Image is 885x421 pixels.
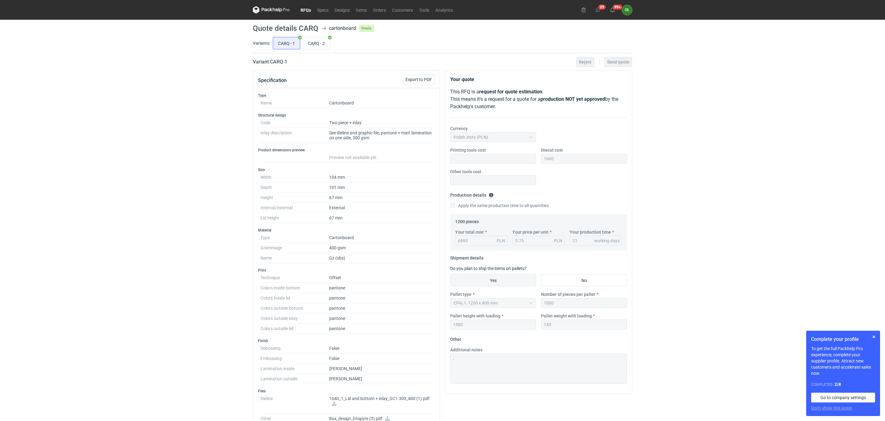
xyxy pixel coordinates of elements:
a: Orders [370,6,389,14]
strong: 2 / 8 [834,382,841,387]
label: Apply the same production time to all quantities [450,202,549,209]
h3: Type [258,93,435,98]
div: Completed: [811,381,875,388]
dt: Type [261,233,329,243]
legend: 1200 pieces [455,217,479,224]
p: This RFQ is a . This means it's a request for a quote for a by the Packhelp's customer. [450,88,627,110]
dd: pantone [329,283,432,293]
dt: Code [261,118,329,128]
dd: External [329,203,432,213]
div: cartonboard [329,25,356,32]
label: Your price per unit [512,229,548,235]
p: 1640_1_Lid and bottom + inlay_GC1 300_400 (1).pdf [329,396,432,407]
a: Customers [389,6,416,14]
dt: Colors outside inlay [261,313,329,324]
a: Specs [314,6,332,14]
dt: Embossing [261,354,329,364]
span: Ready [359,25,374,32]
button: 29 [593,5,603,15]
dt: Colors outside lid [261,324,329,334]
dt: Technique [261,273,329,283]
div: PLN [554,238,562,244]
svg: Packhelp Pro [253,6,290,14]
dd: pantone [329,324,432,334]
h3: Files [258,389,435,394]
dt: Internal/external [261,203,329,213]
dd: 67 mm [329,193,432,203]
div: PLN [497,238,505,244]
textarea: - [450,354,627,384]
dt: Colors outside bottom [261,303,329,313]
legend: Other [450,334,461,342]
a: Designs [332,6,353,14]
dd: pantone [329,293,432,303]
label: Do you plan to ship the items on pallets? [450,266,527,271]
h1: Complete your profile [811,336,875,343]
button: Export to PDF [403,75,435,84]
a: Items [353,6,370,14]
dt: Lid height [261,213,329,223]
dd: pantone [329,313,432,324]
p: To get the full Packhelp Pro experience, complete your supplier profile. Attract new customers an... [811,345,875,376]
dd: 400 gsm [329,243,432,253]
h3: Material [258,228,435,233]
button: 99+ [608,5,617,15]
label: CARQ - 1 [273,37,300,49]
label: Number of pieces per pallet [541,291,595,297]
dd: False [329,343,432,354]
legend: Shipment details [450,253,483,260]
dt: Depth [261,182,329,193]
div: Olga Łopatowicz [622,5,632,15]
dt: Width [261,172,329,182]
label: Pallet type [450,291,471,297]
label: Other tools cost [450,169,481,175]
dd: False [329,354,432,364]
dd: Offset [329,273,432,283]
label: Your production time [570,229,611,235]
legend: Production details [450,190,494,198]
dt: Debossing [261,343,329,354]
dt: Height [261,193,329,203]
span: Preview not available yet. [329,155,378,160]
dd: [PERSON_NAME] [329,374,432,384]
span: Reject [579,60,592,64]
dd: Cartonboard [329,233,432,243]
dd: Cartonboard [329,98,432,108]
span: Send quote [607,60,629,64]
dt: Dieline [261,394,329,414]
dt: Grammage [261,243,329,253]
dd: Two piece + inlay [329,118,432,128]
button: Don’t show this again [811,405,852,411]
dd: 101 mm [329,182,432,193]
dt: Inlay description [261,128,329,143]
a: RFQs [297,6,314,14]
strong: Your quote [450,76,474,82]
dd: Gz (sbs) [329,253,432,263]
button: OŁ [622,5,632,15]
a: Analytics [432,6,456,14]
dd: pantone [329,303,432,313]
h2: Variant CARQ - 1 [253,58,287,66]
label: Diecut cost [541,147,563,153]
button: Skip for now [870,333,878,341]
label: CARQ - 2 [303,37,330,49]
label: Additional notes [450,347,483,353]
h1: Quote details CARQ [253,25,318,32]
button: Send quote [604,57,632,67]
label: Variants: [253,40,270,46]
dt: Name [261,253,329,263]
dd: [PERSON_NAME] [329,364,432,374]
dt: Lamination inside [261,364,329,374]
button: Reject [576,57,594,67]
a: Go to company settings [811,393,875,403]
span: Export to PDF [406,77,432,82]
button: Specification [258,73,287,88]
dt: Name [261,98,329,108]
label: Pallet weight with loading [541,313,592,319]
div: working days [594,238,620,244]
dd: 67 mm [329,213,432,223]
strong: production NOT yet approved [540,96,605,102]
dd: 104 mm [329,172,432,182]
label: Pallet height with loading [450,313,500,319]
